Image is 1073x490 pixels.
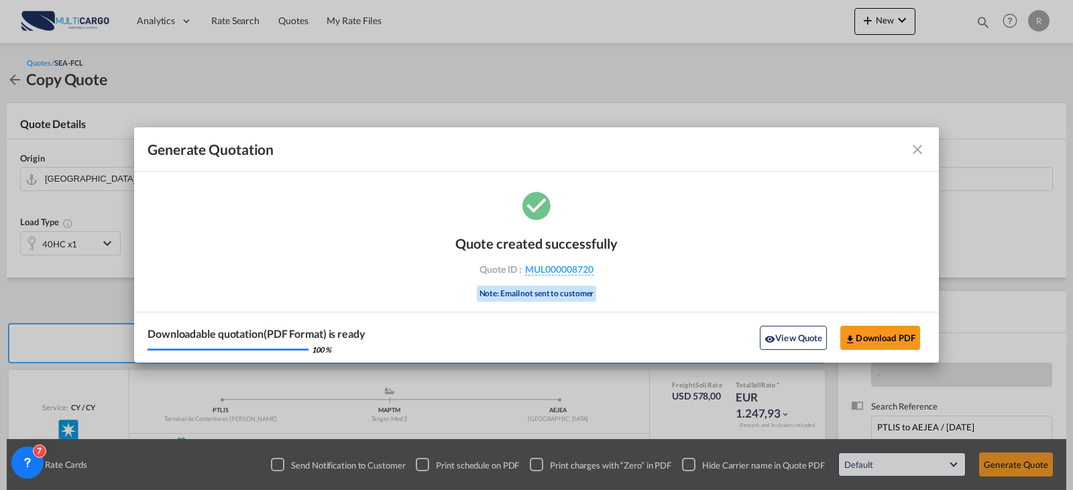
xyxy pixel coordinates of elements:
div: Quote created successfully [455,235,618,251]
md-icon: icon-download [845,334,856,345]
div: Downloadable quotation(PDF Format) is ready [148,326,365,341]
button: Download PDF [840,326,920,350]
div: 100 % [312,345,331,355]
md-icon: icon-close fg-AAA8AD cursor m-0 [909,141,925,158]
button: icon-eyeView Quote [760,326,827,350]
md-icon: icon-checkbox-marked-circle [520,188,553,222]
md-dialog: Generate Quotation Quote ... [134,127,939,363]
span: MUL000008720 [525,263,594,275]
div: Note: Email not sent to customer [477,286,597,302]
md-icon: icon-eye [765,334,775,345]
span: Generate Quotation [148,141,274,158]
div: Quote ID : [459,263,614,275]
